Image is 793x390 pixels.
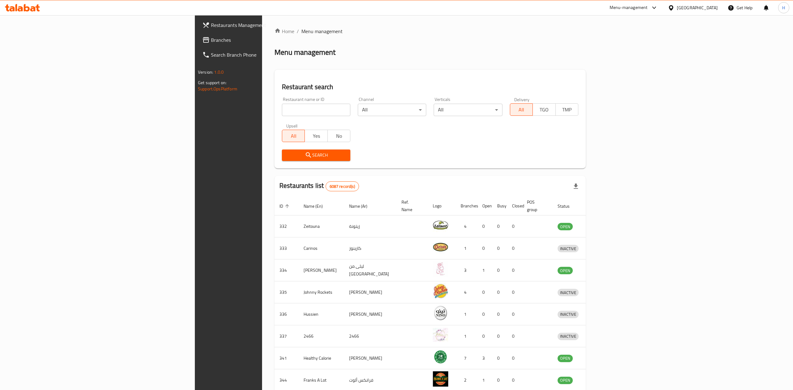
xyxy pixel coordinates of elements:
td: 0 [492,259,507,281]
h2: Restaurant search [282,82,578,92]
td: 1 [477,259,492,281]
td: 7 [456,347,477,369]
button: Search [282,149,350,161]
div: Total records count [326,181,359,191]
td: 0 [507,259,522,281]
td: 1 [456,237,477,259]
td: 0 [477,303,492,325]
img: 2466 [433,327,448,343]
span: INACTIVE [558,245,579,252]
th: Busy [492,197,507,215]
span: OPEN [558,355,573,362]
label: Delivery [514,97,530,102]
span: Version: [198,68,213,76]
td: 0 [507,347,522,369]
img: Hussien [433,305,448,321]
img: Zeitouna [433,217,448,233]
nav: breadcrumb [274,28,586,35]
span: All [285,132,302,141]
a: Search Branch Phone [197,47,327,62]
td: 0 [477,237,492,259]
div: Menu-management [610,4,648,11]
span: 6087 record(s) [326,184,359,189]
button: All [510,103,533,116]
td: 0 [507,325,522,347]
a: Support.OpsPlatform [198,85,237,93]
td: 0 [492,347,507,369]
td: 0 [492,325,507,347]
div: [GEOGRAPHIC_DATA] [677,4,718,11]
td: [PERSON_NAME] [344,281,396,303]
span: INACTIVE [558,289,579,296]
span: Name (Ar) [349,202,375,210]
td: 1 [456,303,477,325]
td: 3 [456,259,477,281]
span: Yes [307,132,325,141]
td: ليلى من [GEOGRAPHIC_DATA] [344,259,396,281]
td: 4 [456,281,477,303]
span: TMP [558,105,576,114]
span: All [513,105,530,114]
div: OPEN [558,377,573,384]
td: 0 [477,325,492,347]
img: Leila Min Lebnan [433,261,448,277]
td: 2466 [344,325,396,347]
button: TGO [532,103,555,116]
td: كارينوز [344,237,396,259]
span: 1.0.0 [214,68,224,76]
td: 0 [507,281,522,303]
td: 0 [507,237,522,259]
td: 0 [492,237,507,259]
div: All [434,104,502,116]
th: Logo [428,197,456,215]
th: Open [477,197,492,215]
td: 3 [477,347,492,369]
div: All [358,104,426,116]
a: Restaurants Management [197,18,327,32]
button: Yes [304,130,327,142]
th: Branches [456,197,477,215]
button: All [282,130,305,142]
button: No [327,130,350,142]
span: H [782,4,785,11]
a: Branches [197,32,327,47]
span: Search Branch Phone [211,51,322,58]
input: Search for restaurant name or ID.. [282,104,350,116]
span: OPEN [558,267,573,274]
td: 0 [492,281,507,303]
td: 0 [507,303,522,325]
td: 0 [492,215,507,237]
h2: Restaurants list [279,181,359,191]
span: No [330,132,348,141]
span: TGO [535,105,553,114]
span: Get support on: [198,79,226,87]
span: Name (En) [304,202,331,210]
img: Johnny Rockets [433,283,448,299]
span: Ref. Name [401,198,420,213]
button: TMP [555,103,578,116]
td: زيتونة [344,215,396,237]
img: Healthy Calorie [433,349,448,365]
td: 0 [477,281,492,303]
td: 4 [456,215,477,237]
div: OPEN [558,223,573,230]
div: Export file [568,179,583,194]
label: Upsell [286,123,298,128]
td: 0 [492,303,507,325]
td: 0 [507,215,522,237]
span: INACTIVE [558,333,579,340]
span: Restaurants Management [211,21,322,29]
td: 1 [456,325,477,347]
span: ID [279,202,291,210]
td: [PERSON_NAME] [344,347,396,369]
span: Search [287,151,345,159]
span: INACTIVE [558,311,579,318]
td: [PERSON_NAME] [344,303,396,325]
span: Branches [211,36,322,44]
